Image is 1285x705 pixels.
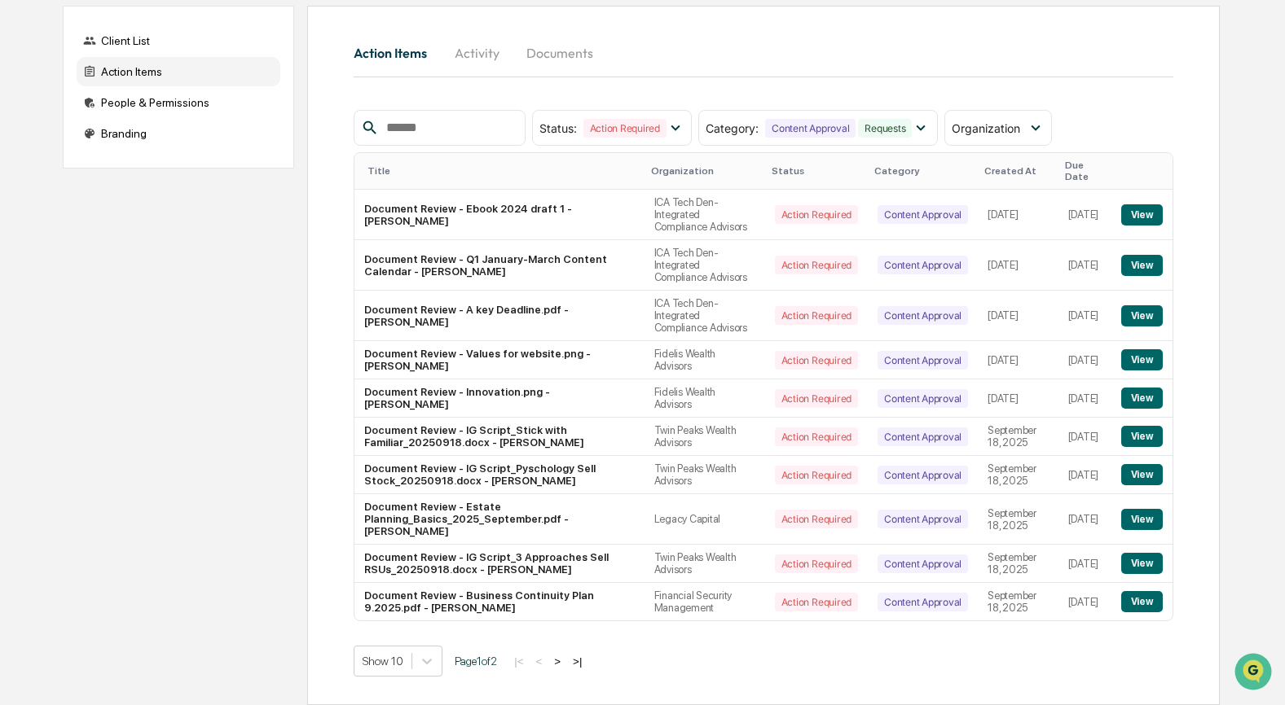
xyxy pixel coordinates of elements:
[878,554,968,573] div: Content Approval
[1058,456,1111,494] td: [DATE]
[1058,494,1111,545] td: [DATE]
[772,165,861,177] div: Status
[878,593,968,611] div: Content Approval
[16,34,297,60] p: How can we help?
[77,26,280,55] div: Client List
[1121,426,1163,447] button: View
[978,291,1058,341] td: [DATE]
[10,199,112,228] a: 🖐️Preclearance
[1121,388,1163,409] button: View
[645,545,765,583] td: Twin Peaks Wealth Advisors
[645,190,765,240] td: ICA Tech Den-Integrated Compliance Advisors
[645,494,765,545] td: Legacy Capital
[765,119,856,138] div: Content Approval
[1233,651,1277,695] iframe: Open customer support
[952,121,1020,135] span: Organization
[354,240,645,291] td: Document Review - Q1 January-March Content Calendar - [PERSON_NAME]
[1058,418,1111,456] td: [DATE]
[878,427,968,446] div: Content Approval
[513,33,606,72] button: Documents
[1058,379,1111,418] td: [DATE]
[55,125,267,141] div: Start new chat
[55,141,206,154] div: We're available if you need us!
[10,230,109,259] a: 🔎Data Lookup
[77,119,280,148] div: Branding
[1058,583,1111,620] td: [DATE]
[1058,240,1111,291] td: [DATE]
[354,418,645,456] td: Document Review - IG Script_Stick with Familiar_20250918.docx - [PERSON_NAME]
[1058,291,1111,341] td: [DATE]
[1121,255,1163,276] button: View
[1058,190,1111,240] td: [DATE]
[978,418,1058,456] td: September 18, 2025
[539,121,577,135] span: Status :
[1121,349,1163,370] button: View
[1058,341,1111,379] td: [DATE]
[775,306,858,325] div: Action Required
[354,33,440,72] button: Action Items
[978,545,1058,583] td: September 18, 2025
[16,207,29,220] div: 🖐️
[775,256,858,274] div: Action Required
[775,554,858,573] div: Action Required
[775,427,858,446] div: Action Required
[112,199,209,228] a: 🗄️Attestations
[134,205,202,221] span: Attestations
[16,125,46,154] img: 1746055101610-c473b297-6a78-478c-a979-82029cc54cd1
[33,205,105,221] span: Preclearance
[775,205,858,224] div: Action Required
[1121,464,1163,485] button: View
[645,240,765,291] td: ICA Tech Den-Integrated Compliance Advisors
[115,275,197,288] a: Powered byPylon
[354,456,645,494] td: Document Review - IG Script_Pyschology Sell Stock_20250918.docx - [PERSON_NAME]
[455,655,497,668] span: Page 1 of 2
[878,389,968,408] div: Content Approval
[978,240,1058,291] td: [DATE]
[984,165,1051,177] div: Created At
[978,456,1058,494] td: September 18, 2025
[645,291,765,341] td: ICA Tech Den-Integrated Compliance Advisors
[645,418,765,456] td: Twin Peaks Wealth Advisors
[978,190,1058,240] td: [DATE]
[354,583,645,620] td: Document Review - Business Continuity Plan 9.2025.pdf - [PERSON_NAME]
[277,129,297,149] button: Start new chat
[162,276,197,288] span: Pylon
[706,121,759,135] span: Category :
[440,33,513,72] button: Activity
[878,306,968,325] div: Content Approval
[645,583,765,620] td: Financial Security Management
[354,379,645,418] td: Document Review - Innovation.png - [PERSON_NAME]
[645,379,765,418] td: Fidelis Wealth Advisors
[354,291,645,341] td: Document Review - A key Deadline.pdf - [PERSON_NAME]
[354,494,645,545] td: Document Review - Estate Planning_Basics_2025_September.pdf - [PERSON_NAME]
[1121,509,1163,530] button: View
[509,655,528,668] button: |<
[978,494,1058,545] td: September 18, 2025
[77,57,280,86] div: Action Items
[874,165,971,177] div: Category
[1121,305,1163,326] button: View
[878,510,968,528] div: Content Approval
[33,236,103,252] span: Data Lookup
[531,655,548,668] button: <
[367,165,638,177] div: Title
[645,456,765,494] td: Twin Peaks Wealth Advisors
[354,341,645,379] td: Document Review - Values for website.png - [PERSON_NAME]
[645,341,765,379] td: Fidelis Wealth Advisors
[775,351,858,370] div: Action Required
[1121,553,1163,574] button: View
[77,88,280,117] div: People & Permissions
[858,119,912,138] div: Requests
[978,379,1058,418] td: [DATE]
[583,119,667,138] div: Action Required
[549,655,565,668] button: >
[651,165,759,177] div: Organization
[568,655,587,668] button: >|
[1065,160,1105,182] div: Due Date
[878,351,968,370] div: Content Approval
[775,466,858,484] div: Action Required
[775,389,858,408] div: Action Required
[118,207,131,220] div: 🗄️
